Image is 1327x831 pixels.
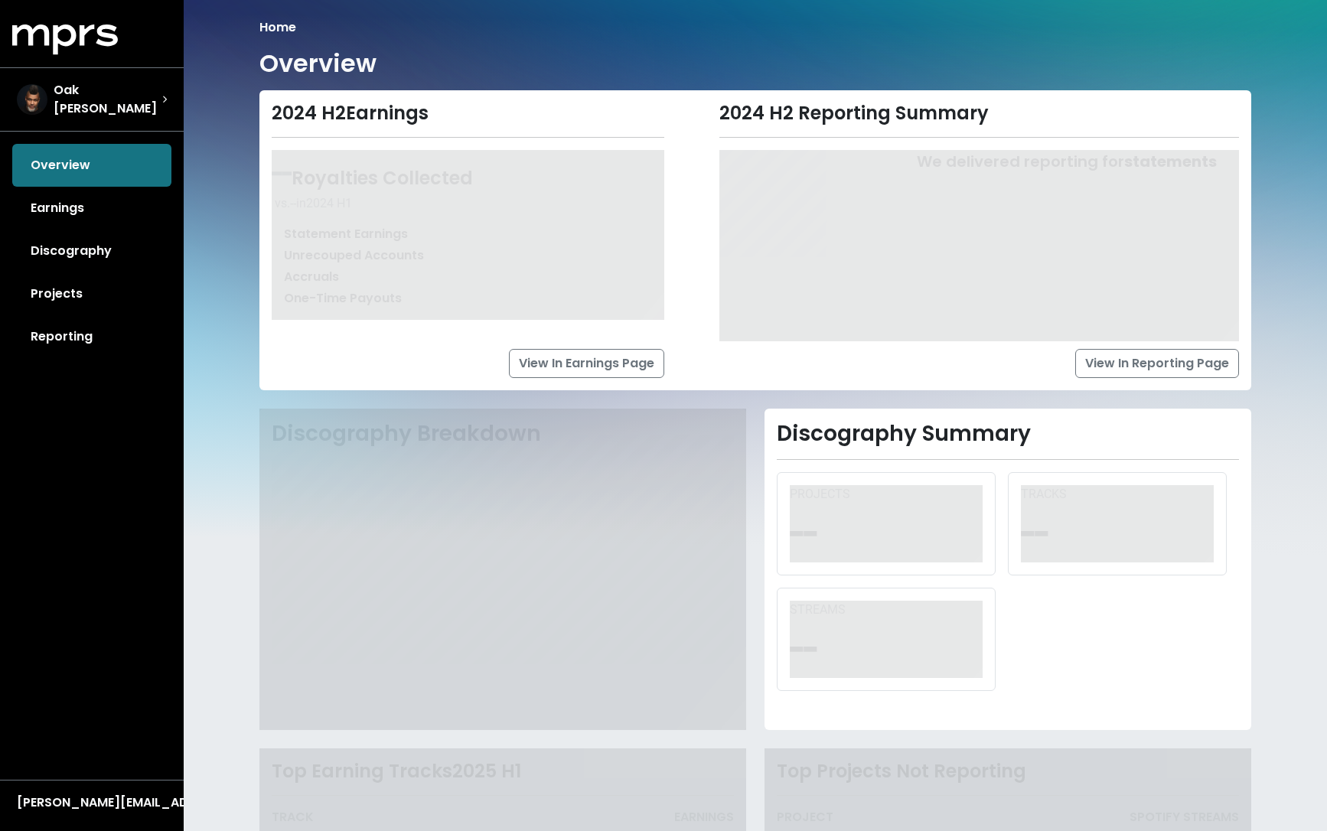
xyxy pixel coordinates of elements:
h2: Discography Summary [777,421,1239,447]
h1: Overview [259,49,377,78]
div: [PERSON_NAME][EMAIL_ADDRESS][DOMAIN_NAME] [17,794,167,812]
a: View In Reporting Page [1075,349,1239,378]
div: 2024 H2 Reporting Summary [719,103,1239,125]
div: 2024 H2 Earnings [272,103,664,125]
nav: breadcrumb [259,18,1251,37]
a: View In Earnings Page [509,349,664,378]
a: Earnings [12,187,171,230]
a: Discography [12,230,171,272]
a: Projects [12,272,171,315]
li: Home [259,18,296,37]
span: Oak [PERSON_NAME] [54,81,162,118]
img: The selected account / producer [17,84,47,115]
a: mprs logo [12,30,118,47]
button: [PERSON_NAME][EMAIL_ADDRESS][DOMAIN_NAME] [12,793,171,813]
a: Reporting [12,315,171,358]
